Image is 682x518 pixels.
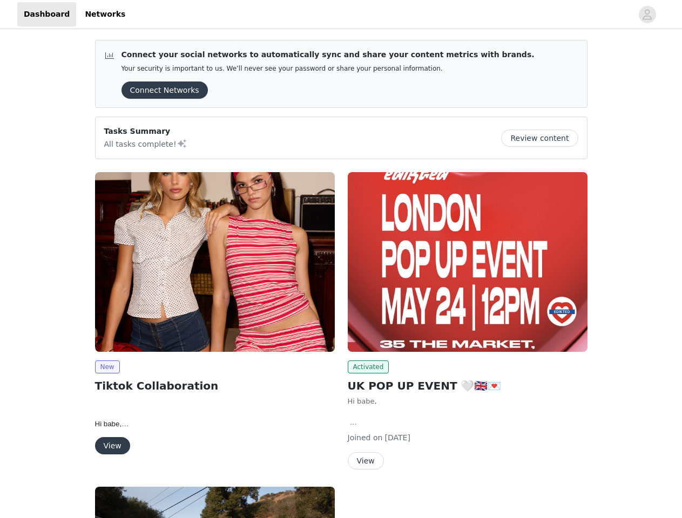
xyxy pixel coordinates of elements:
[121,49,535,60] p: Connect your social networks to automatically sync and share your content metrics with brands.
[348,396,588,407] p: Hi babe,
[385,433,410,442] span: [DATE]
[104,126,187,137] p: Tasks Summary
[95,442,130,450] a: View
[17,2,76,26] a: Dashboard
[348,433,383,442] span: Joined on
[95,172,335,352] img: Edikted
[642,6,652,23] div: avatar
[104,137,187,150] p: All tasks complete!
[95,437,130,454] button: View
[95,360,120,373] span: New
[348,172,588,352] img: Edikted
[348,360,389,373] span: Activated
[501,129,578,147] button: Review content
[95,420,129,428] span: Hi babe,
[121,65,535,73] p: Your security is important to us. We’ll never see your password or share your personal information.
[348,452,384,469] button: View
[121,81,208,99] button: Connect Networks
[78,2,132,26] a: Networks
[95,378,335,394] h2: Tiktok Collaboration
[348,378,588,394] h2: UK POP UP EVENT 🤍🇬🇧💌
[348,457,384,465] a: View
